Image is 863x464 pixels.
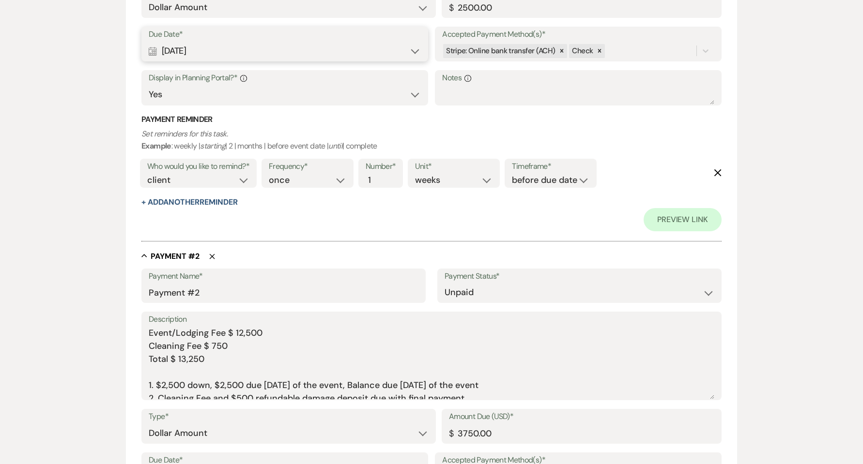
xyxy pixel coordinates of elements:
[200,141,225,151] i: starting
[442,71,714,85] label: Notes
[141,141,171,151] b: Example
[149,313,714,327] label: Description
[449,410,714,424] label: Amount Due (USD)*
[141,129,228,139] i: Set reminders for this task.
[366,160,396,174] label: Number*
[445,269,714,284] label: Payment Status*
[147,160,249,174] label: Who would you like to remind?*
[269,160,346,174] label: Frequency*
[449,1,453,15] div: $
[141,128,722,152] p: : weekly | | 2 | months | before event date | | complete
[644,208,722,231] a: Preview Link
[415,160,493,174] label: Unit*
[141,114,722,125] h3: Payment Reminder
[151,251,200,262] h5: Payment # 2
[149,42,421,60] div: [DATE]
[572,46,593,56] span: Check
[446,46,555,56] span: Stripe: Online bank transfer (ACH)
[512,160,589,174] label: Timeframe*
[149,269,418,284] label: Payment Name*
[149,28,421,42] label: Due Date*
[442,28,714,42] label: Accepted Payment Method(s)*
[149,71,421,85] label: Display in Planning Portal?*
[149,410,429,424] label: Type*
[328,141,342,151] i: until
[141,251,200,261] button: Payment #2
[449,427,453,440] div: $
[141,198,237,206] button: + AddAnotherReminder
[149,327,714,399] textarea: Event/Lodging Fee $ 12,500 Cleaning Fee $ 750 Total $ 13,250 1. $2,500 down, $2,500 due [DATE] of...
